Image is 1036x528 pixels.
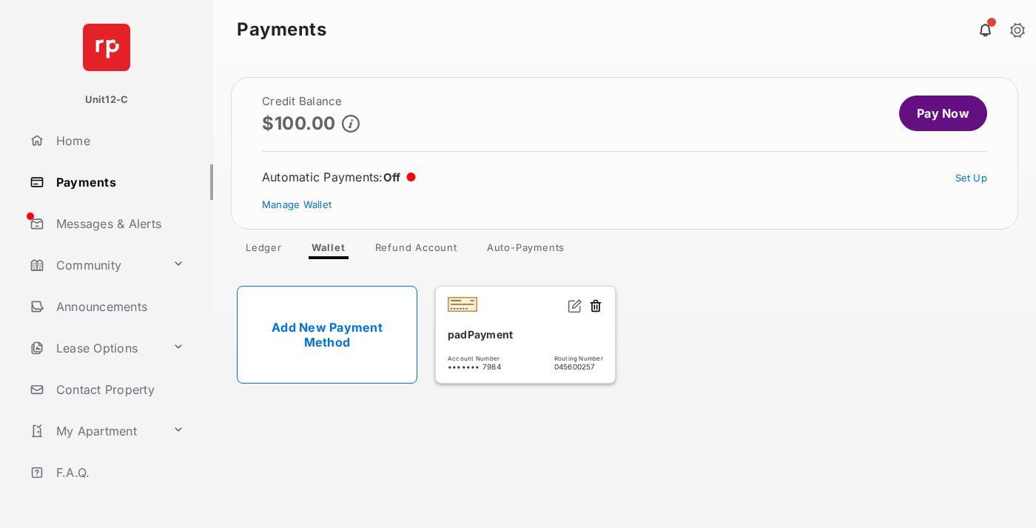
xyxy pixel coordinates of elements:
[24,247,166,283] a: Community
[24,455,213,490] a: F.A.Q.
[448,322,603,347] div: padPayment
[262,113,336,133] p: $100.00
[448,355,501,362] span: Account Number
[955,172,988,184] a: Set Up
[237,21,326,39] strong: Payments
[24,413,166,449] a: My Apartment
[554,362,603,371] span: 045600257
[568,298,582,313] img: svg+xml;base64,PHN2ZyB2aWV3Qm94PSIwIDAgMjQgMjQiIHdpZHRoPSIxNiIgaGVpZ2h0PSIxNiIgZmlsbD0ibm9uZSIgeG...
[262,170,416,184] div: Automatic Payments :
[262,96,360,107] h2: Credit Balance
[24,289,213,324] a: Announcements
[554,355,603,362] span: Routing Number
[383,170,401,184] span: Off
[363,241,469,259] a: Refund Account
[24,123,213,158] a: Home
[475,241,576,259] a: Auto-Payments
[24,206,213,241] a: Messages & Alerts
[237,286,417,384] a: Add New Payment Method
[24,164,213,200] a: Payments
[262,198,332,210] a: Manage Wallet
[24,330,166,366] a: Lease Options
[85,93,129,107] p: Unit12-C
[448,362,501,371] span: ••••••• 7984
[24,372,213,407] a: Contact Property
[300,241,357,259] a: Wallet
[234,241,294,259] a: Ledger
[83,24,130,71] img: svg+xml;base64,PHN2ZyB4bWxucz0iaHR0cDovL3d3dy53My5vcmcvMjAwMC9zdmciIHdpZHRoPSI2NCIgaGVpZ2h0PSI2NC...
